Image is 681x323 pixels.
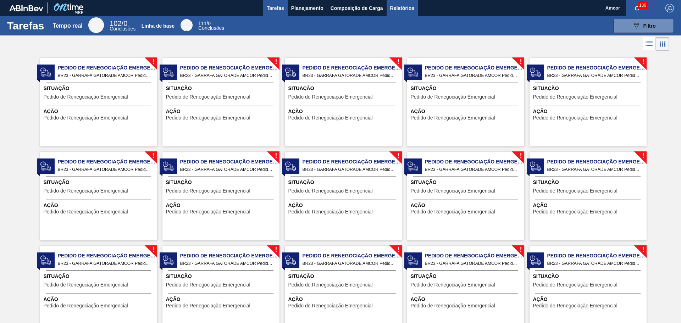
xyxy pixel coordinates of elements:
font: Ação [44,296,58,302]
font: Pedido de Renegociação Emergencial [425,253,533,258]
span: Pedido de Renegociação Emergencial [288,188,373,194]
span: BR23 - GARRAFA GATORADE AMCOR Pedido - 2011094 [303,166,396,173]
font: Pedido de Renegociação Emergencial [58,65,166,71]
font: ! [397,246,399,253]
span: BR23 - GARRAFA GATORADE AMCOR Pedido - 1988906 [303,260,396,267]
font: Pedido de Renegociação Emergencial [411,282,495,288]
span: Pedido de Renegociação Emergencial [303,252,402,260]
span: BR23 - GARRAFA GATORADE AMCOR Pedido - 1988912 [425,260,519,267]
span: BR23 - GARRAFA GATORADE AMCOR Pedido - 1957450 [547,72,641,79]
span: Situação [44,85,155,92]
font: Pedido de Renegociação Emergencial [425,65,533,71]
font: ! [153,246,155,253]
font: Pedido de Renegociação Emergencial [411,188,495,194]
span: Pedido de Renegociação Emergencial [180,252,279,260]
font: Situação [411,179,437,185]
font: Situação [44,85,70,91]
font: Pedido de Renegociação Emergencial [166,94,250,100]
font: Conclusões [110,26,135,32]
font: Pedido de Renegociação Emergencial [44,115,128,121]
font: BR23 - GARRAFA GATORADE AMCOR Pedido - 2004748 [180,167,291,172]
font: Pedido de Renegociação Emergencial [180,159,288,165]
font: Pedido de Renegociação Emergencial [547,159,655,165]
font: Pedido de Renegociação Emergencial [411,303,495,308]
img: status [530,255,541,266]
font: Pedido de Renegociação Emergencial [288,282,373,288]
font: Ação [411,296,425,302]
span: 111 [198,21,206,26]
font: ! [642,58,644,65]
font: Pedido de Renegociação Emergencial [44,282,128,288]
font: 136 [639,3,646,8]
font: Pedido de Renegociação Emergencial [533,94,618,100]
font: Situação [411,85,437,91]
span: Pedido de Renegociação Emergencial [44,94,128,100]
font: Pedido de Renegociação Emergencial [58,159,166,165]
font: Ação [533,202,548,208]
span: Pedido de Renegociação Emergencial [533,188,618,194]
font: Pedido de Renegociação Emergencial [411,115,495,121]
font: Pedido de Renegociação Emergencial [288,94,373,100]
span: Pedido de Renegociação Emergencial [166,188,250,194]
font: BR23 - GARRAFA GATORADE AMCOR Pedido - 1988893 [58,261,168,266]
font: Ação [411,202,425,208]
div: Visão em Lista [643,37,656,51]
span: BR23 - GARRAFA GATORADE AMCOR Pedido - 1957451 [58,166,151,173]
font: Pedido de Renegociação Emergencial [44,303,128,308]
font: Ação [533,108,548,114]
font: Tarefas [267,5,284,11]
font: Pedido de Renegociação Emergencial [166,282,250,288]
font: Conclusões [198,25,224,31]
font: Pedido de Renegociação Emergencial [303,159,410,165]
img: status [163,255,173,266]
font: ! [153,152,155,159]
span: BR23 - GARRAFA GATORADE AMCOR Pedido - 1955475 [180,72,274,79]
img: status [408,67,418,78]
font: Situação [166,179,192,185]
font: Ação [533,296,548,302]
font: Pedido de Renegociação Emergencial [411,94,495,100]
font: ! [275,58,277,65]
font: BR23 - GARRAFA GATORADE AMCOR Pedido - 2011106 [547,167,658,172]
span: BR23 - GARRAFA GATORADE AMCOR Pedido - 2011106 [547,166,641,173]
span: Pedido de Renegociação Emergencial [180,64,279,72]
font: Pedido de Renegociação Emergencial [547,253,655,258]
font: Tarefas [7,20,44,32]
div: Tempo real [88,17,104,33]
img: status [40,161,51,172]
font: Pedido de Renegociação Emergencial [44,209,128,215]
font: 0 [123,20,127,27]
span: Situação [411,179,522,186]
font: BR23 - GARRAFA GATORADE AMCOR Pedido - 1957450 [547,73,658,78]
font: Situação [288,179,314,185]
font: ! [153,58,155,65]
font: BR23 - GARRAFA GATORADE AMCOR Pedido - 2004735 [547,261,658,266]
span: Pedido de Renegociação Emergencial [425,64,524,72]
span: BR23 - GARRAFA GATORADE AMCOR Pedido - 1955474 [58,72,151,79]
img: status [408,255,418,266]
span: Pedido de Renegociação Emergencial [58,252,157,260]
span: Pedido de Renegociação Emergencial [547,158,647,166]
font: Amcor [605,5,620,11]
span: Situação [533,273,645,280]
font: / [206,21,208,26]
button: Notificações [626,3,648,13]
font: Pedido de Renegociação Emergencial [166,115,250,121]
img: status [530,161,541,172]
font: Pedido de Renegociação Emergencial [288,209,373,215]
font: Situação [166,85,192,91]
div: Linha de base [181,19,193,31]
img: status [163,161,173,172]
span: Pedido de Renegociação Emergencial [547,64,647,72]
span: BR23 - GARRAFA GATORADE AMCOR Pedido - 2004748 [180,166,274,173]
span: Situação [166,273,278,280]
font: ! [520,58,522,65]
font: BR23 - GARRAFA GATORADE AMCOR Pedido - 1957451 [58,167,168,172]
img: Sair [665,4,674,12]
font: ! [275,152,277,159]
font: Situação [288,273,314,279]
